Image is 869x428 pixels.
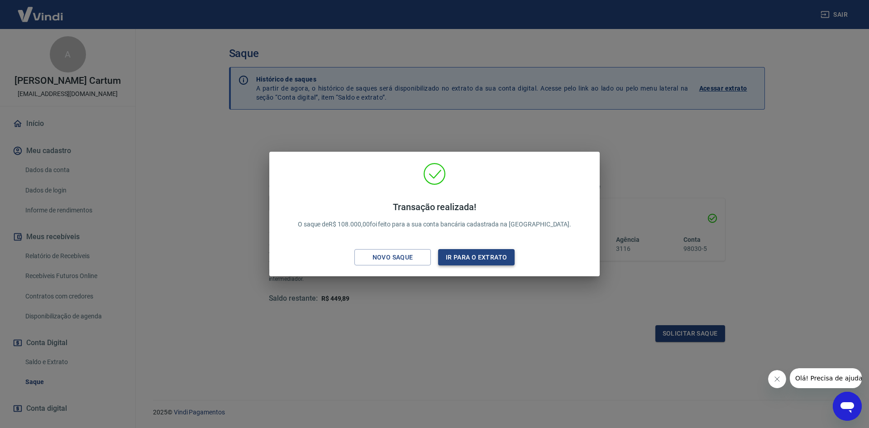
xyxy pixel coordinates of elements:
[362,252,424,263] div: Novo saque
[790,368,862,388] iframe: Mensagem da empresa
[833,392,862,421] iframe: Botão para abrir a janela de mensagens
[5,6,76,14] span: Olá! Precisa de ajuda?
[354,249,431,266] button: Novo saque
[298,202,571,212] h4: Transação realizada!
[768,370,786,388] iframe: Fechar mensagem
[438,249,515,266] button: Ir para o extrato
[298,202,571,229] p: O saque de R$ 108.000,00 foi feito para a sua conta bancária cadastrada na [GEOGRAPHIC_DATA].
